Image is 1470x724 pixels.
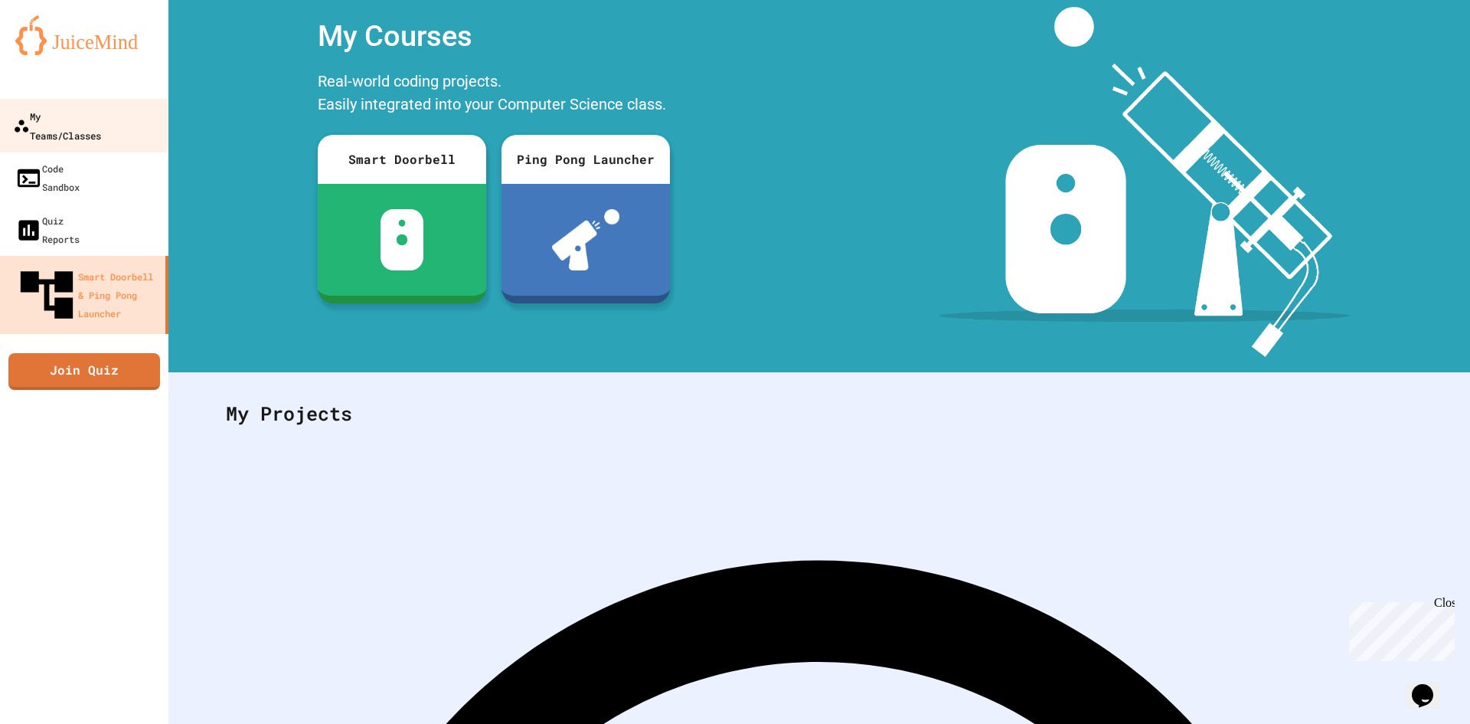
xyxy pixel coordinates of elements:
iframe: chat widget [1406,663,1455,709]
iframe: chat widget [1343,596,1455,661]
a: Join Quiz [8,353,160,390]
img: ppl-with-ball.png [552,209,620,270]
div: My Projects [211,384,1428,444]
img: banner-image-my-projects.png [939,7,1350,357]
div: My Courses [310,7,678,66]
div: Smart Doorbell & Ping Pong Launcher [15,264,159,326]
div: Chat with us now!Close [6,6,106,97]
img: logo-orange.svg [15,15,153,55]
div: Real-world coding projects. Easily integrated into your Computer Science class. [310,66,678,123]
img: sdb-white.svg [381,209,424,270]
div: Quiz Reports [15,211,80,248]
div: Ping Pong Launcher [501,135,670,184]
div: Smart Doorbell [318,135,486,184]
div: Code Sandbox [15,159,80,196]
div: My Teams/Classes [13,106,101,144]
